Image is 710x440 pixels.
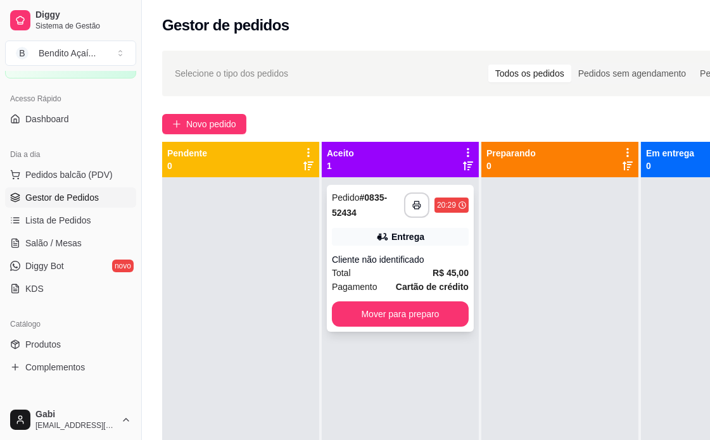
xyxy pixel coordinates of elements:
a: Gestor de Pedidos [5,187,136,208]
span: Lista de Pedidos [25,214,91,227]
a: Lista de Pedidos [5,210,136,230]
h2: Gestor de pedidos [162,15,289,35]
a: DiggySistema de Gestão [5,5,136,35]
a: Complementos [5,357,136,377]
span: Complementos [25,361,85,374]
div: Acesso Rápido [5,89,136,109]
div: Todos os pedidos [488,65,571,82]
div: Pedidos sem agendamento [571,65,693,82]
span: Diggy Bot [25,260,64,272]
div: Bendito Açaí ... [39,47,96,60]
span: Dashboard [25,113,69,125]
span: Salão / Mesas [25,237,82,249]
a: Diggy Botnovo [5,256,136,276]
span: Gestor de Pedidos [25,191,99,204]
button: Select a team [5,41,136,66]
strong: R$ 45,00 [433,268,469,278]
span: Pedido [332,192,360,203]
p: Aceito [327,147,354,160]
a: Dashboard [5,109,136,129]
div: Dia a dia [5,144,136,165]
span: Novo pedido [186,117,236,131]
div: Entrega [391,230,424,243]
div: Catálogo [5,314,136,334]
button: Pedidos balcão (PDV) [5,165,136,185]
span: B [16,47,29,60]
p: Preparando [486,147,536,160]
a: KDS [5,279,136,299]
div: 20:29 [437,200,456,210]
button: Mover para preparo [332,301,469,327]
span: Diggy [35,9,131,21]
span: Pagamento [332,280,377,294]
span: Sistema de Gestão [35,21,131,31]
span: Selecione o tipo dos pedidos [175,66,288,80]
p: Pendente [167,147,207,160]
span: Gabi [35,409,116,420]
p: Em entrega [646,147,694,160]
p: 0 [486,160,536,172]
span: Produtos [25,338,61,351]
span: plus [172,120,181,129]
span: [EMAIL_ADDRESS][DOMAIN_NAME] [35,420,116,431]
span: KDS [25,282,44,295]
p: 1 [327,160,354,172]
a: Salão / Mesas [5,233,136,253]
strong: Cartão de crédito [396,282,469,292]
span: Total [332,266,351,280]
button: Gabi[EMAIL_ADDRESS][DOMAIN_NAME] [5,405,136,435]
div: Cliente não identificado [332,253,469,266]
p: 0 [646,160,694,172]
button: Novo pedido [162,114,246,134]
span: Pedidos balcão (PDV) [25,168,113,181]
p: 0 [167,160,207,172]
strong: # 0835-52434 [332,192,387,218]
span: Relatórios [10,398,44,408]
a: Produtos [5,334,136,355]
